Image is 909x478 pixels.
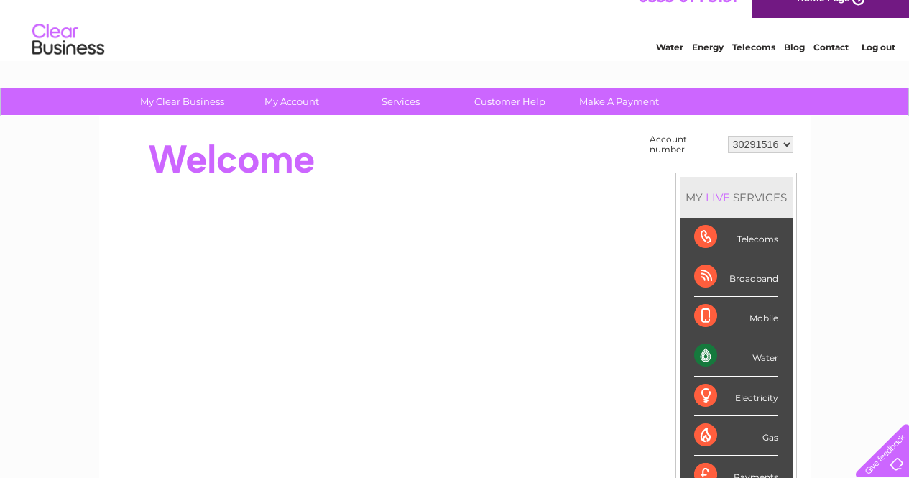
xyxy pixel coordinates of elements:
a: Customer Help [451,88,569,115]
a: Blog [784,61,805,72]
a: Log out [862,61,895,72]
div: Electricity [694,377,778,416]
div: Broadband [694,257,778,297]
a: My Account [232,88,351,115]
img: logo.png [32,37,105,81]
a: Water [656,61,683,72]
div: Gas [694,416,778,456]
a: Telecoms [732,61,775,72]
a: Services [341,88,460,115]
div: Mobile [694,297,778,336]
div: Water [694,336,778,376]
div: LIVE [703,190,733,204]
td: Account number [646,131,724,158]
a: Energy [692,61,724,72]
a: 0333 014 3131 [638,7,737,25]
div: Clear Business is a trading name of Verastar Limited (registered in [GEOGRAPHIC_DATA] No. 3667643... [116,8,795,70]
a: Contact [813,61,849,72]
div: MY SERVICES [680,177,793,218]
a: My Clear Business [123,88,241,115]
a: Make A Payment [560,88,678,115]
div: Telecoms [694,218,778,257]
